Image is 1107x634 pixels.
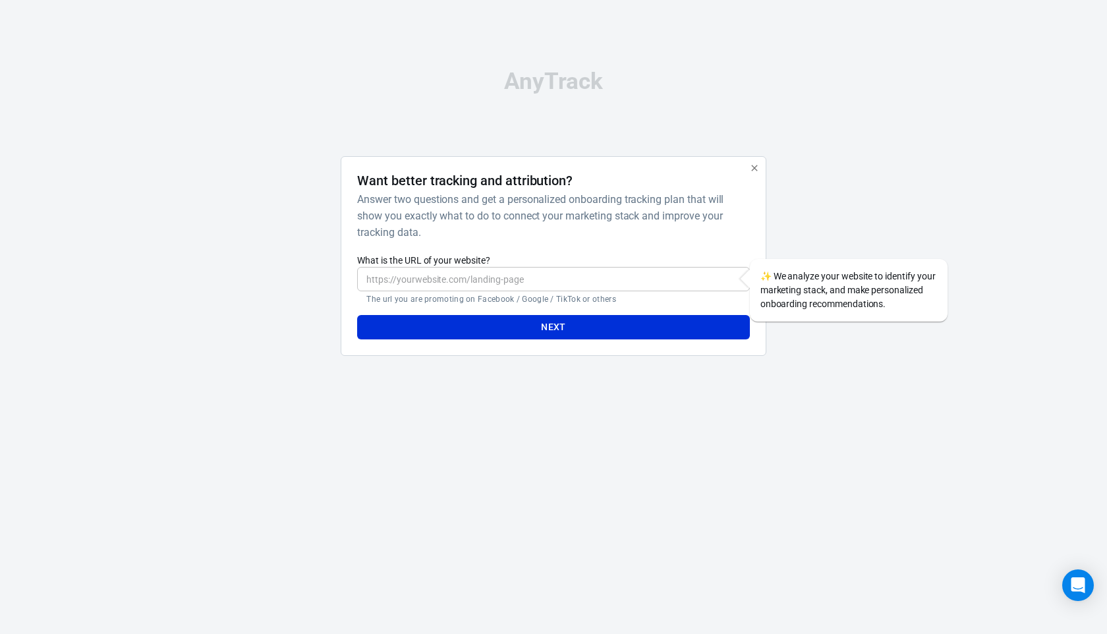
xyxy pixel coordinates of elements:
[750,259,948,322] div: We analyze your website to identify your marketing stack, and make personalized onboarding recomm...
[357,315,749,339] button: Next
[357,254,749,267] label: What is the URL of your website?
[224,70,883,93] div: AnyTrack
[366,294,740,304] p: The url you are promoting on Facebook / Google / TikTok or others
[357,191,744,241] h6: Answer two questions and get a personalized onboarding tracking plan that will show you exactly w...
[760,271,772,281] span: sparkles
[357,173,573,188] h4: Want better tracking and attribution?
[1062,569,1094,601] div: Open Intercom Messenger
[357,267,749,291] input: https://yourwebsite.com/landing-page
